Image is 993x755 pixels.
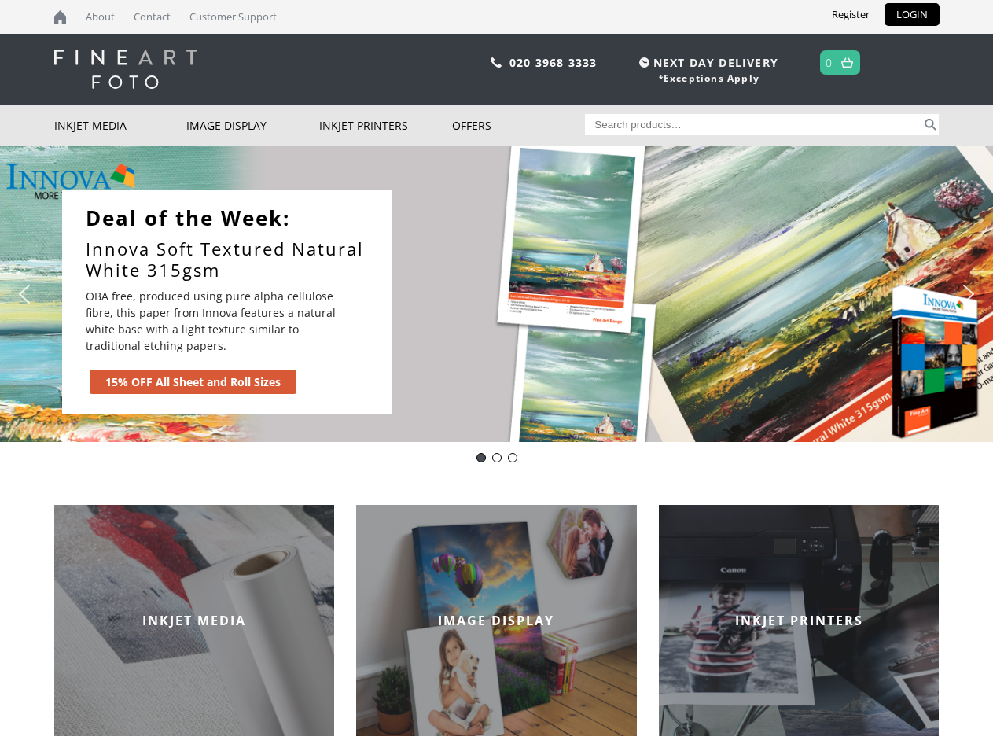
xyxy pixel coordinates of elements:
a: 0 [826,51,833,74]
div: pinch book [508,453,517,462]
p: OBA free, produced using pure alpha cellulose fibre, this paper from Innova features a natural wh... [86,288,345,354]
a: 020 3968 3333 [509,55,598,70]
img: previous arrow [12,282,37,307]
div: Deal of the Day - Innova IFA12 [476,453,486,462]
img: basket.svg [841,57,853,68]
div: Innova-general [492,453,502,462]
div: Choose slide to display. [473,450,520,466]
img: next arrow [956,282,981,307]
a: Deal of the Week: [86,206,384,230]
a: Exceptions Apply [664,72,759,85]
input: Search products… [585,114,921,135]
a: Register [820,3,881,26]
a: Innova Soft Textured Natural White 315gsm [86,238,384,280]
div: Deal of the Week:Innova Soft Textured Natural White 315gsmOBA free, produced using pure alpha cel... [62,190,392,414]
img: time.svg [639,57,649,68]
img: logo-white.svg [54,50,197,89]
img: phone.svg [491,57,502,68]
a: LOGIN [885,3,940,26]
a: Inkjet Media [54,105,187,146]
button: Search [921,114,940,135]
a: Offers [452,105,585,146]
a: Inkjet Printers [319,105,452,146]
a: Image Display [186,105,319,146]
div: 15% OFF All Sheet and Roll Sizes [105,374,281,390]
h2: INKJET MEDIA [54,612,335,629]
span: NEXT DAY DELIVERY [635,53,778,72]
h2: INKJET PRINTERS [659,612,940,629]
a: 15% OFF All Sheet and Roll Sizes [90,370,296,394]
h2: IMAGE DISPLAY [356,612,637,629]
